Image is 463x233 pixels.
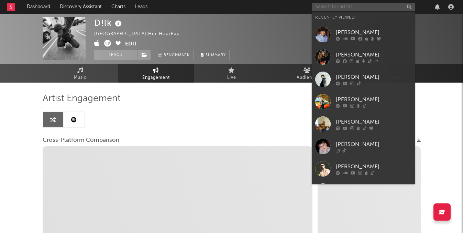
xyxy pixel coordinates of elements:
a: [PERSON_NAME] [312,23,415,46]
a: [PERSON_NAME] [312,68,415,91]
div: [PERSON_NAME] [336,73,411,81]
button: Track [94,50,137,60]
a: Music [43,64,118,83]
span: Cross-Platform Comparison [43,136,119,145]
a: [PERSON_NAME] [312,46,415,68]
a: [PERSON_NAME] [312,113,415,135]
div: [PERSON_NAME] [336,118,411,126]
a: Live [194,64,269,83]
span: Artist Engagement [43,95,121,103]
button: Edit [125,40,137,49]
a: [PERSON_NAME] [312,158,415,180]
a: [PERSON_NAME] [312,91,415,113]
button: Summary [197,50,230,60]
span: Engagement [142,74,170,82]
div: [PERSON_NAME] [336,140,411,148]
div: [PERSON_NAME] [336,162,411,171]
span: Music [74,74,87,82]
span: Summary [206,53,226,57]
div: D!lk [94,17,123,29]
a: Engagement [118,64,194,83]
div: [PERSON_NAME] [336,51,411,59]
div: [PERSON_NAME] [336,95,411,104]
div: [GEOGRAPHIC_DATA] | Hip-Hop/Rap [94,30,188,38]
span: Benchmark [164,51,190,60]
span: Audience [297,74,318,82]
div: [PERSON_NAME] [336,28,411,36]
input: Search for artists [312,3,415,11]
a: Audience [269,64,345,83]
a: [PERSON_NAME] [312,135,415,158]
span: Live [227,74,236,82]
div: Recently Viewed [315,13,411,22]
a: Benchmark [154,50,194,60]
a: [PERSON_NAME] [312,180,415,202]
